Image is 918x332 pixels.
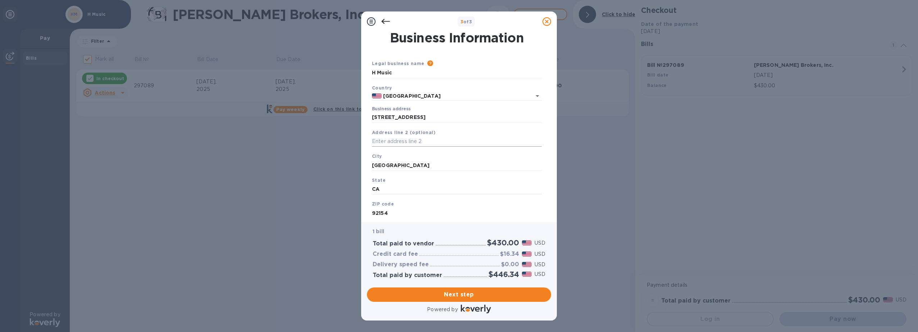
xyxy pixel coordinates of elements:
[535,250,545,258] p: USD
[372,93,382,98] img: US
[372,130,436,135] b: Address line 2 (optional)
[522,240,532,245] img: USD
[487,238,519,247] h2: $430.00
[372,153,382,159] b: City
[535,239,545,247] p: USD
[371,30,543,45] h1: Business Information
[532,91,542,101] button: Open
[372,61,424,66] b: Legal business name
[372,160,542,171] input: Enter city
[461,305,491,313] img: Logo
[372,208,542,218] input: Enter ZIP code
[373,261,429,268] h3: Delivery speed fee
[372,68,542,78] input: Enter legal business name
[372,177,386,183] b: State
[522,252,532,257] img: USD
[501,261,519,268] h3: $0.00
[372,201,394,207] b: ZIP code
[372,107,410,111] label: Business address
[372,112,542,123] input: Enter address
[373,251,418,258] h3: Credit card fee
[373,272,442,279] h3: Total paid by customer
[373,240,434,247] h3: Total paid to vendor
[488,270,519,279] h2: $446.34
[427,306,458,313] p: Powered by
[535,271,545,278] p: USD
[372,85,392,91] b: Country
[500,251,519,258] h3: $16.34
[373,229,384,234] b: 1 bill
[372,136,542,147] input: Enter address line 2
[373,290,545,299] span: Next step
[372,184,542,195] input: Enter state
[460,19,463,24] span: 3
[535,261,545,268] p: USD
[522,262,532,267] img: USD
[460,19,472,24] b: of 3
[382,92,522,101] input: Select country
[522,272,532,277] img: USD
[367,287,551,302] button: Next step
